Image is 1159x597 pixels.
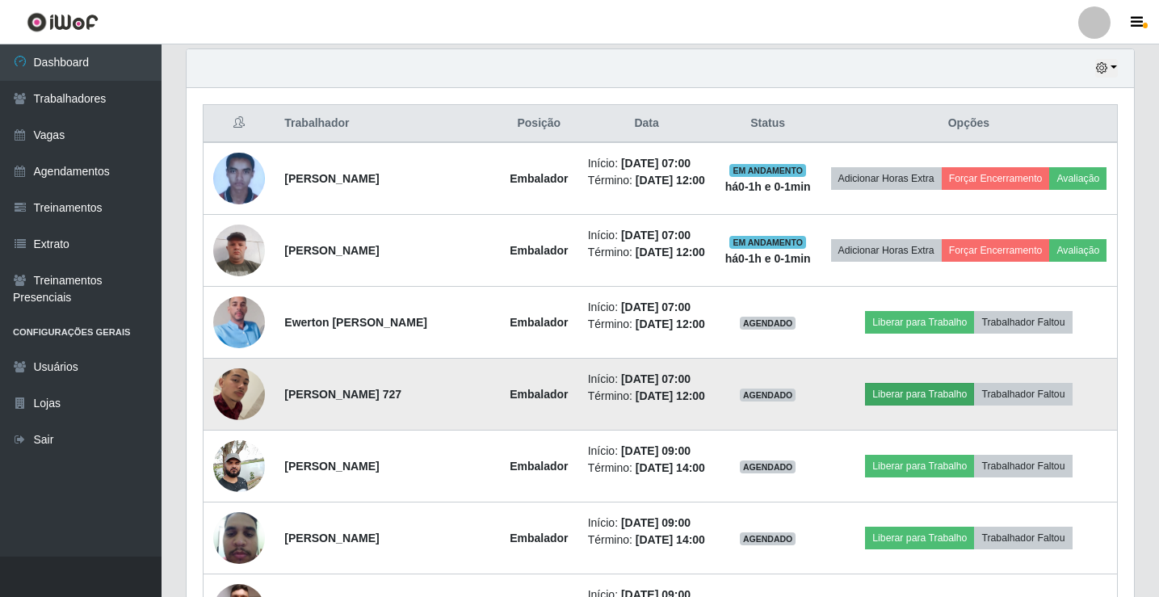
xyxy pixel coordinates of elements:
[865,455,974,477] button: Liberar para Trabalho
[213,503,265,572] img: 1708837216979.jpeg
[588,443,706,460] li: Início:
[588,388,706,405] li: Término:
[510,316,568,329] strong: Embalador
[588,460,706,477] li: Término:
[974,455,1072,477] button: Trabalhador Faltou
[284,316,427,329] strong: Ewerton [PERSON_NAME]
[636,317,705,330] time: [DATE] 12:00
[831,239,942,262] button: Adicionar Horas Extra
[588,316,706,333] li: Término:
[865,527,974,549] button: Liberar para Trabalho
[621,516,691,529] time: [DATE] 09:00
[213,276,265,368] img: 1745875632441.jpeg
[621,444,691,457] time: [DATE] 09:00
[213,338,265,451] img: 1754683115813.jpeg
[588,515,706,532] li: Início:
[510,388,568,401] strong: Embalador
[821,105,1118,143] th: Opções
[588,244,706,261] li: Término:
[588,532,706,549] li: Término:
[729,164,806,177] span: EM ANDAMENTO
[865,383,974,406] button: Liberar para Trabalho
[729,236,806,249] span: EM ANDAMENTO
[740,317,796,330] span: AGENDADO
[636,246,705,259] time: [DATE] 12:00
[284,172,379,185] strong: [PERSON_NAME]
[588,299,706,316] li: Início:
[740,532,796,545] span: AGENDADO
[621,157,691,170] time: [DATE] 07:00
[510,460,568,473] strong: Embalador
[578,105,716,143] th: Data
[588,371,706,388] li: Início:
[284,460,379,473] strong: [PERSON_NAME]
[588,155,706,172] li: Início:
[621,229,691,242] time: [DATE] 07:00
[500,105,578,143] th: Posição
[1049,239,1107,262] button: Avaliação
[284,244,379,257] strong: [PERSON_NAME]
[725,180,811,193] strong: há 0-1 h e 0-1 min
[740,389,796,402] span: AGENDADO
[510,532,568,544] strong: Embalador
[510,244,568,257] strong: Embalador
[27,12,99,32] img: CoreUI Logo
[740,460,796,473] span: AGENDADO
[621,301,691,313] time: [DATE] 07:00
[284,532,379,544] strong: [PERSON_NAME]
[716,105,821,143] th: Status
[942,239,1050,262] button: Forçar Encerramento
[974,527,1072,549] button: Trabalhador Faltou
[725,252,811,265] strong: há 0-1 h e 0-1 min
[588,227,706,244] li: Início:
[213,431,265,500] img: 1702417487415.jpeg
[588,172,706,189] li: Término:
[942,167,1050,190] button: Forçar Encerramento
[865,311,974,334] button: Liberar para Trabalho
[275,105,500,143] th: Trabalhador
[213,216,265,284] img: 1709375112510.jpeg
[974,383,1072,406] button: Trabalhador Faltou
[636,461,705,474] time: [DATE] 14:00
[636,533,705,546] time: [DATE] 14:00
[1049,167,1107,190] button: Avaliação
[213,145,265,212] img: 1673386012464.jpeg
[831,167,942,190] button: Adicionar Horas Extra
[636,174,705,187] time: [DATE] 12:00
[284,388,401,401] strong: [PERSON_NAME] 727
[636,389,705,402] time: [DATE] 12:00
[621,372,691,385] time: [DATE] 07:00
[510,172,568,185] strong: Embalador
[974,311,1072,334] button: Trabalhador Faltou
